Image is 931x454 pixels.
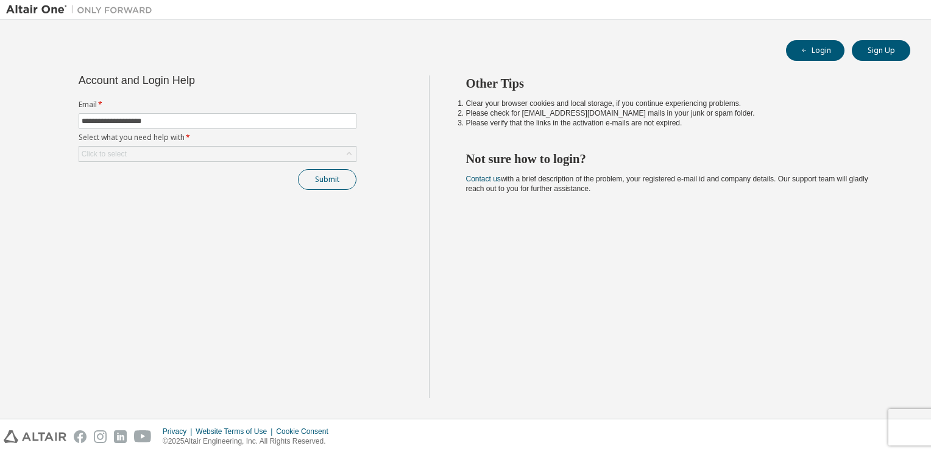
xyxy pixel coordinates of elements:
div: Account and Login Help [79,75,301,85]
div: Click to select [79,147,356,161]
img: linkedin.svg [114,430,127,443]
h2: Other Tips [466,75,889,91]
div: Privacy [163,427,196,436]
span: with a brief description of the problem, your registered e-mail id and company details. Our suppo... [466,175,868,193]
button: Login [786,40,844,61]
img: Altair One [6,4,158,16]
h2: Not sure how to login? [466,151,889,167]
label: Select what you need help with [79,133,356,142]
div: Website Terms of Use [196,427,276,436]
li: Please verify that the links in the activation e-mails are not expired. [466,118,889,128]
div: Click to select [82,149,127,159]
div: Cookie Consent [276,427,335,436]
img: altair_logo.svg [4,430,66,443]
img: instagram.svg [94,430,107,443]
label: Email [79,100,356,110]
li: Clear your browser cookies and local storage, if you continue experiencing problems. [466,99,889,108]
img: facebook.svg [74,430,87,443]
button: Sign Up [852,40,910,61]
a: Contact us [466,175,501,183]
img: youtube.svg [134,430,152,443]
li: Please check for [EMAIL_ADDRESS][DOMAIN_NAME] mails in your junk or spam folder. [466,108,889,118]
button: Submit [298,169,356,190]
p: © 2025 Altair Engineering, Inc. All Rights Reserved. [163,436,336,447]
